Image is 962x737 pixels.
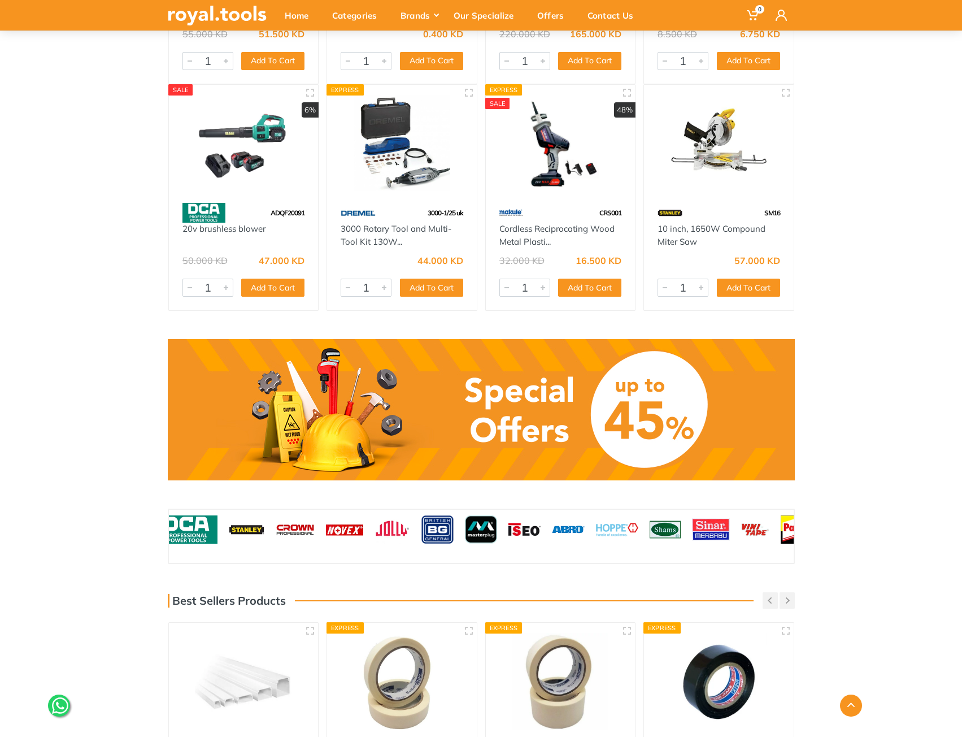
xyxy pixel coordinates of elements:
[755,5,764,14] span: 0
[400,52,463,70] button: Add To Cart
[421,515,454,544] img: Royal Tools Brand - BG Electrical
[182,256,228,265] div: 50.000 KD
[417,256,463,265] div: 44.000 KD
[302,102,319,118] div: 6%
[341,223,451,247] a: 3000 Rotary Tool and Multi-Tool Kit 130W...
[241,279,304,297] button: Add To Cart
[465,515,497,544] img: Royal Tools Brand - Masterplug
[717,52,780,70] button: Add To Cart
[156,515,217,544] img: Royal Tools Brand - DCA
[717,279,780,297] button: Add To Cart
[179,633,308,730] img: Royal Tools - Plastic Trunking No. 4
[182,203,225,223] img: 58.webp
[658,29,697,38] div: 8.500 KD
[558,279,621,297] button: Add To Cart
[276,515,315,544] img: Royal Tools Brand - Crown
[650,515,681,544] img: Royal Tools Brand - Shams
[499,256,545,265] div: 32.000 KD
[496,95,625,192] img: Royal Tools - Cordless Reciprocating Wood Metal Plastic Cutting 20V
[499,29,550,38] div: 220.000 KD
[558,52,621,70] button: Add To Cart
[229,515,264,544] img: Royal Tools Brand - Stanley
[741,515,769,544] img: Royal Tools Brand - Vini Tape
[168,594,286,608] h3: Best Sellers Products
[337,633,467,730] img: Royal Tools - Masking tape 1 inch x 30 yard
[168,6,267,25] img: royal.tools Logo
[764,209,780,217] span: SM16
[496,633,625,730] img: Royal Tools - Masking tape 2 inch x 30 yard
[446,3,529,27] div: Our Specialize
[168,84,193,96] div: SALE
[658,223,765,247] a: 10 inch, 1650W Compound Miter Saw
[428,209,463,217] span: 3000-1/25 uk
[596,515,638,544] img: Royal Tools Brand - Hoppe
[654,95,783,192] img: Royal Tools - 10 inch, 1650W Compound Miter Saw
[485,84,523,96] div: Express
[570,29,621,38] div: 165.000 KD
[658,203,682,223] img: 15.webp
[580,3,649,27] div: Contact Us
[485,622,523,634] div: Express
[259,256,304,265] div: 47.000 KD
[499,223,615,247] a: Cordless Reciprocating Wood Metal Plasti...
[529,3,580,27] div: Offers
[271,209,304,217] span: ADQF20091
[182,29,228,38] div: 55.000 KD
[423,29,463,38] div: 0.400 KD
[259,29,304,38] div: 51.500 KD
[734,256,780,265] div: 57.000 KD
[400,279,463,297] button: Add To Cart
[576,256,621,265] div: 16.500 KD
[324,3,393,27] div: Categories
[499,203,523,223] img: 59.webp
[337,95,467,192] img: Royal Tools - 3000 Rotary Tool and Multi-Tool Kit 130W 25 Pcs
[277,3,324,27] div: Home
[643,622,681,634] div: Express
[781,515,816,544] img: Royal Tools Brand - Pattex
[614,102,635,118] div: 48%
[179,95,308,192] img: Royal Tools - 20v brushless blower
[375,515,410,544] img: Royal Tools Brand - Jolly
[552,515,585,544] img: Royal Tools Brand - ABRO
[341,203,376,223] img: 67.webp
[241,52,304,70] button: Add To Cart
[508,515,541,544] img: Royal Tools Brand - ISEO
[182,223,265,234] a: 20v brushless blower
[485,98,510,109] div: SALE
[326,515,363,544] img: Royal Tools Brand - Novex
[393,3,446,27] div: Brands
[327,622,364,634] div: Express
[692,515,730,544] img: Royal Tools Brand - Sinar
[599,209,621,217] span: CRS001
[327,84,364,96] div: Express
[654,633,783,730] img: Royal Tools - Electric Tape Black
[740,29,780,38] div: 6.750 KD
